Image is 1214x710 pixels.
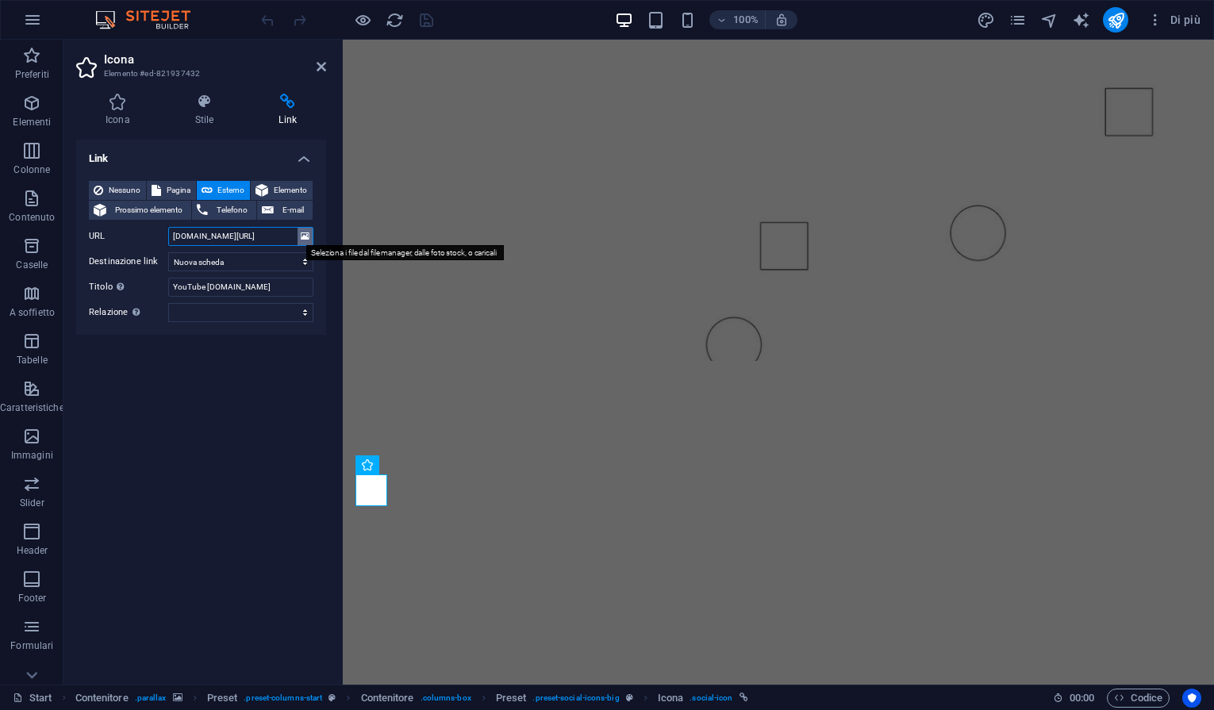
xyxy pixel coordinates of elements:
i: Quando ridimensioni, regola automaticamente il livello di zoom in modo che corrisponda al disposi... [774,13,789,27]
button: Codice [1107,689,1170,708]
i: Questo elemento è un preset personalizzabile [328,693,336,702]
p: Footer [18,592,47,604]
p: Elementi [13,116,51,129]
span: . preset-columns-start [244,689,322,708]
span: Codice [1114,689,1162,708]
span: : [1081,692,1083,704]
span: Esterno [217,181,246,200]
span: . preset-social-icons-big [532,689,619,708]
h4: Link [76,140,326,168]
h4: Stile [166,94,250,127]
mark: Seleziona i file dal file manager, dalle foto stock, o caricali [306,245,504,260]
i: Pagine (Ctrl+Alt+S) [1008,11,1027,29]
span: Fai clic per selezionare. Doppio clic per modificare [496,689,527,708]
input: Titolo [168,278,313,297]
p: Colonne [13,163,50,176]
span: Fai clic per selezionare. Doppio clic per modificare [207,689,238,708]
button: reload [385,10,404,29]
h4: Link [249,94,326,127]
label: URL [89,227,168,246]
span: Pagina [166,181,191,200]
input: URL... [168,227,313,246]
span: E-mail [279,201,308,220]
span: . parallax [135,689,167,708]
button: Clicca qui per lasciare la modalità di anteprima e continuare la modifica [353,10,372,29]
span: Prossimo elemento [111,201,186,220]
h2: Icona [104,52,326,67]
button: text_generator [1071,10,1090,29]
i: Design (Ctrl+Alt+Y) [977,11,995,29]
p: A soffietto [10,306,55,319]
span: Fai clic per selezionare. Doppio clic per modificare [75,689,129,708]
span: Di più [1147,12,1201,28]
h3: Elemento #ed-821937432 [104,67,294,81]
button: pages [1008,10,1027,29]
i: AI Writer [1072,11,1090,29]
i: Questo elemento contiene uno sfondo [173,693,182,702]
p: Header [17,544,48,557]
button: Esterno [197,181,251,200]
i: Questo elemento è un preset personalizzabile [626,693,633,702]
button: Prossimo elemento [89,201,191,220]
button: Pagina [147,181,196,200]
h6: Tempo sessione [1053,689,1095,708]
p: Caselle [16,259,48,271]
button: navigator [1039,10,1058,29]
p: Contenuto [9,211,55,224]
h6: 100% [733,10,759,29]
span: . social-icon [690,689,732,708]
p: Formulari [10,639,53,652]
button: 100% [709,10,766,29]
label: Relazione [89,303,168,322]
button: E-mail [257,201,313,220]
button: publish [1103,7,1128,33]
span: . columns-box [421,689,471,708]
p: Tabelle [17,354,48,367]
p: Slider [20,497,44,509]
span: 00 00 [1070,689,1094,708]
button: Nessuno [89,181,146,200]
button: Elemento [251,181,313,200]
span: Fai clic per selezionare. Doppio clic per modificare [658,689,683,708]
button: design [976,10,995,29]
button: Di più [1141,7,1207,33]
p: Immagini [11,449,53,462]
i: Questo elemento è collegato [740,693,748,702]
i: Navigatore [1040,11,1058,29]
i: Ricarica la pagina [386,11,404,29]
span: Telefono [213,201,252,220]
span: Fai clic per selezionare. Doppio clic per modificare [361,689,414,708]
button: Telefono [192,201,256,220]
img: Editor Logo [91,10,210,29]
label: Destinazione link [89,252,168,271]
i: Pubblica [1107,11,1125,29]
label: Titolo [89,278,168,297]
p: Preferiti [15,68,49,81]
h4: Icona [76,94,166,127]
nav: breadcrumb [75,689,748,708]
span: Nessuno [108,181,141,200]
span: Elemento [273,181,308,200]
button: Usercentrics [1182,689,1201,708]
a: Fai clic per annullare la selezione. Doppio clic per aprire le pagine [13,689,52,708]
